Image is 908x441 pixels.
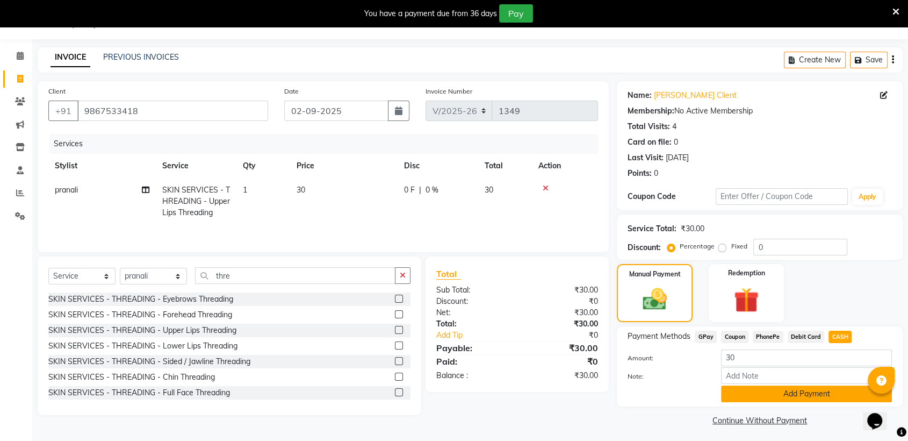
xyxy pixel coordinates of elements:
[674,137,678,148] div: 0
[428,318,517,330] div: Total:
[628,331,690,342] span: Payment Methods
[48,356,250,367] div: SKIN SERVICES - THREADING - Sided / Jawline Threading
[428,342,517,354] div: Payable:
[49,134,606,154] div: Services
[828,331,852,343] span: CASH
[297,185,305,195] span: 30
[628,152,664,163] div: Last Visit:
[680,241,714,251] label: Percentage
[48,340,237,352] div: SKIN SERVICES - THREADING - Lower Lips Threading
[863,398,897,430] iframe: chat widget
[753,331,783,343] span: PhonePe
[628,191,716,202] div: Coupon Code
[788,331,825,343] span: Debit Card
[55,185,78,195] span: pranali
[404,184,415,196] span: 0 F
[517,342,607,354] div: ₹30.00
[727,268,765,278] label: Redemption
[672,121,676,132] div: 4
[48,87,66,96] label: Client
[716,188,848,205] input: Enter Offer / Coupon Code
[784,52,846,68] button: Create New
[654,168,658,179] div: 0
[48,372,215,383] div: SKIN SERVICES - THREADING - Chin Threading
[726,284,766,316] img: _gift.svg
[517,284,607,296] div: ₹30.00
[681,223,704,234] div: ₹30.00
[721,331,748,343] span: Coupon
[419,184,421,196] span: |
[517,355,607,368] div: ₹0
[654,90,736,101] a: [PERSON_NAME] Client
[628,90,652,101] div: Name:
[426,87,472,96] label: Invoice Number
[517,296,607,307] div: ₹0
[162,185,230,217] span: SKIN SERVICES - THREADING - Upper Lips Threading
[398,154,478,178] th: Disc
[517,307,607,318] div: ₹30.00
[428,284,517,296] div: Sub Total:
[48,154,156,178] th: Stylist
[48,101,78,121] button: +91
[666,152,689,163] div: [DATE]
[428,355,517,368] div: Paid:
[103,52,179,62] a: PREVIOUS INVOICES
[852,189,883,205] button: Apply
[428,370,517,381] div: Balance :
[628,121,670,132] div: Total Visits:
[628,105,674,117] div: Membership:
[532,330,606,341] div: ₹0
[48,294,233,305] div: SKIN SERVICES - THREADING - Eyebrows Threading
[48,325,236,336] div: SKIN SERVICES - THREADING - Upper Lips Threading
[156,154,236,178] th: Service
[619,415,900,426] a: Continue Without Payment
[478,154,532,178] th: Total
[721,367,892,384] input: Add Note
[619,372,713,381] label: Note:
[628,137,672,148] div: Card on file:
[532,154,598,178] th: Action
[721,386,892,402] button: Add Payment
[517,370,607,381] div: ₹30.00
[48,387,230,399] div: SKIN SERVICES - THREADING - Full Face Threading
[48,309,232,321] div: SKIN SERVICES - THREADING - Forehead Threading
[619,353,713,363] label: Amount:
[243,185,247,195] span: 1
[428,330,532,341] a: Add Tip
[428,296,517,307] div: Discount:
[628,168,652,179] div: Points:
[628,223,676,234] div: Service Total:
[721,350,892,366] input: Amount
[236,154,290,178] th: Qty
[731,241,747,251] label: Fixed
[850,52,888,68] button: Save
[695,331,717,343] span: GPay
[195,267,395,284] input: Search or Scan
[628,105,892,117] div: No Active Membership
[290,154,398,178] th: Price
[629,269,681,279] label: Manual Payment
[364,8,497,19] div: You have a payment due from 36 days
[517,318,607,330] div: ₹30.00
[628,242,661,253] div: Discount:
[428,307,517,318] div: Net:
[51,48,90,67] a: INVOICE
[284,87,299,96] label: Date
[426,184,438,196] span: 0 %
[485,185,493,195] span: 30
[635,286,674,313] img: _cash.svg
[77,101,268,121] input: Search by Name/Mobile/Email/Code
[436,268,461,280] span: Total
[499,4,533,23] button: Pay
